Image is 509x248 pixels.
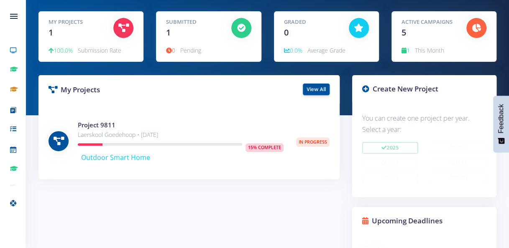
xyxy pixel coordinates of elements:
p: You can create one project per year. Select a year: [362,113,486,135]
span: Outdoor Smart Home [81,153,150,162]
a: Project 9811 [78,121,115,129]
a: View All [303,84,330,95]
span: 0.0% [284,46,302,54]
span: 0 [166,46,175,54]
h5: Active Campaigns [402,18,454,26]
p: Laerskool Goedehoop • [DATE] [78,130,284,140]
button: 2022 [430,157,486,169]
span: 1 [49,27,53,38]
h3: Upcoming Deadlines [362,215,486,226]
span: 1 [166,27,171,38]
h3: My Projects [49,84,183,95]
span: 1 [402,46,410,54]
span: Feedback [497,104,505,133]
button: 2021 [362,172,418,184]
span: 15% Complete [246,143,284,152]
button: 2023 [362,157,418,169]
span: 100.0% [49,46,73,54]
span: This Month [415,46,444,54]
button: 2020 [430,172,486,184]
button: 2024 [430,142,486,154]
h5: Graded [284,18,336,26]
span: 0 [284,27,289,38]
span: Average Grade [307,46,345,54]
span: Submission Rate [78,46,121,54]
h5: My Projects [49,18,101,26]
span: Pending [180,46,201,54]
span: In Progress [296,137,330,147]
h5: Submitted [166,18,218,26]
button: Feedback - Show survey [493,96,509,152]
h3: Create New Project [362,84,486,94]
button: 2025 [362,142,418,154]
span: 5 [402,27,406,38]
